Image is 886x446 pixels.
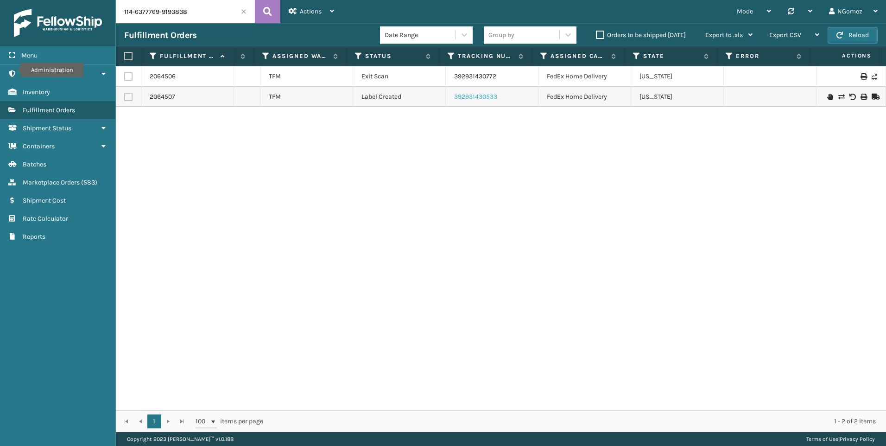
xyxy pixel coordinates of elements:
[769,31,801,39] span: Export CSV
[861,73,866,80] i: Print Label
[23,233,45,241] span: Reports
[454,93,497,101] a: 392931430533
[631,66,724,87] td: [US_STATE]
[631,87,724,107] td: [US_STATE]
[861,94,866,100] i: Print Label
[23,106,75,114] span: Fulfillment Orders
[353,87,446,107] td: Label Created
[300,7,322,15] span: Actions
[23,88,50,96] span: Inventory
[23,142,55,150] span: Containers
[385,30,456,40] div: Date Range
[538,87,631,107] td: FedEx Home Delivery
[272,52,329,60] label: Assigned Warehouse
[196,417,209,426] span: 100
[23,215,68,223] span: Rate Calculator
[127,432,234,446] p: Copyright 2023 [PERSON_NAME]™ v 1.0.188
[23,70,67,78] span: Administration
[806,436,838,442] a: Terms of Use
[160,52,216,60] label: Fulfillment Order Id
[827,94,833,100] i: On Hold
[596,31,686,39] label: Orders to be shipped [DATE]
[840,436,875,442] a: Privacy Policy
[81,178,97,186] span: ( 583 )
[643,52,699,60] label: State
[813,48,877,64] span: Actions
[849,94,855,100] i: Void Label
[806,432,875,446] div: |
[147,414,161,428] a: 1
[838,94,844,100] i: Change shipping
[872,73,877,80] i: Never Shipped
[150,72,176,81] a: 2064506
[196,414,263,428] span: items per page
[124,30,196,41] h3: Fulfillment Orders
[737,7,753,15] span: Mode
[260,87,353,107] td: TFM
[538,66,631,87] td: FedEx Home Delivery
[23,124,71,132] span: Shipment Status
[551,52,607,60] label: Assigned Carrier Service
[23,178,80,186] span: Marketplace Orders
[454,72,496,80] a: 392931430772
[872,94,877,100] i: Mark as Shipped
[23,160,46,168] span: Batches
[276,417,876,426] div: 1 - 2 of 2 items
[353,66,446,87] td: Exit Scan
[260,66,353,87] td: TFM
[14,9,102,37] img: logo
[736,52,792,60] label: Error
[828,27,878,44] button: Reload
[23,197,66,204] span: Shipment Cost
[488,30,514,40] div: Group by
[705,31,743,39] span: Export to .xls
[365,52,421,60] label: Status
[150,92,175,102] a: 2064507
[458,52,514,60] label: Tracking Number
[21,51,38,59] span: Menu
